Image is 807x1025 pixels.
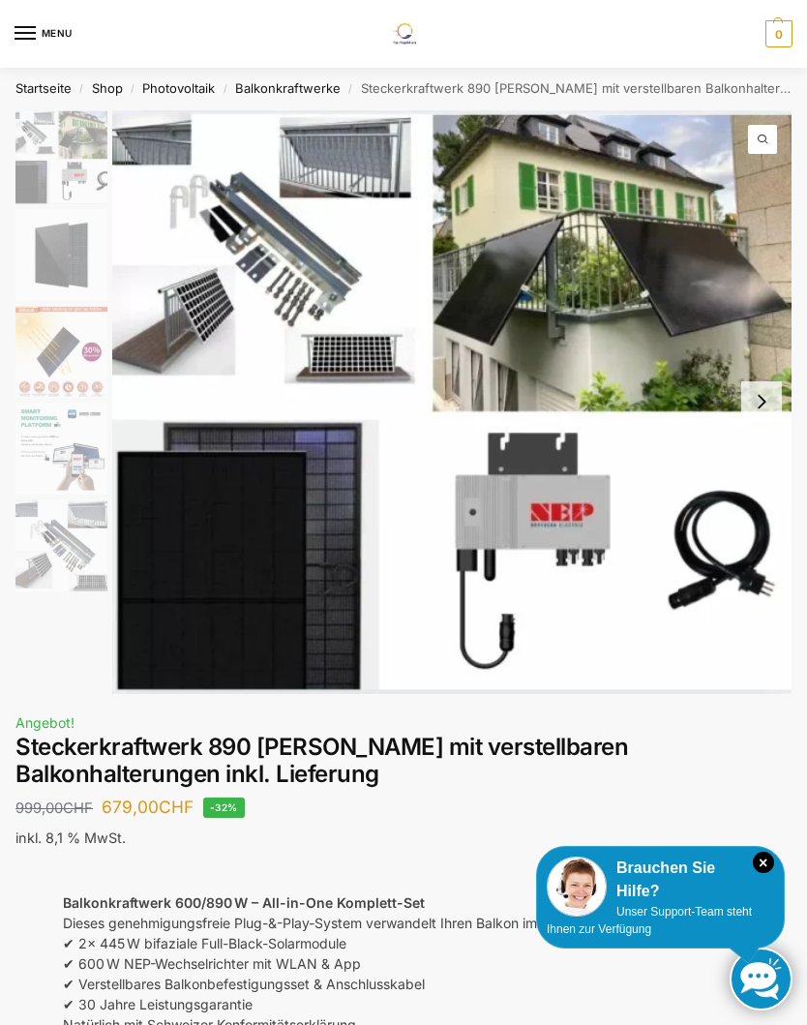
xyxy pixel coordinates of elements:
[142,80,215,96] a: Photovoltaik
[761,20,792,47] a: 0
[15,829,126,846] span: inkl. 8,1 % MwSt.
[102,797,194,817] bdi: 679,00
[92,80,123,96] a: Shop
[741,381,782,422] button: Next slide
[63,892,791,1014] p: Dieses genehmigungsfreie Plug-&-Play-System verwandelt Ihren Balkon im Handumdrehen in eine Strom...
[235,80,341,96] a: Balkonkraftwerke
[547,905,752,936] span: Unser Support-Team steht Ihnen zur Verfügung
[15,714,75,731] span: Angebot!
[63,894,425,911] strong: Balkonkraftwerk 600/890 W – All-in-One Komplett-Set
[547,857,607,917] img: Customer service
[15,499,107,591] img: Aufstaenderung-Balkonkraftwerk_713x
[761,20,792,47] nav: Cart contents
[15,80,72,96] a: Startseite
[112,110,792,695] a: 860 Watt Komplett mit BalkonhalterungKomplett mit Balkonhalterung
[15,209,107,301] img: Maysun
[15,799,93,817] bdi: 999,00
[215,81,235,97] span: /
[123,81,143,97] span: /
[15,306,107,398] img: Bificial 30 % mehr Leistung
[72,81,92,97] span: /
[15,68,792,110] nav: Breadcrumb
[159,797,194,817] span: CHF
[112,110,792,695] img: Komplett mit Balkonhalterung
[203,798,245,818] span: -32%
[63,799,93,817] span: CHF
[753,852,774,873] i: Schließen
[15,110,107,205] img: Komplett mit Balkonhalterung
[765,20,792,47] span: 0
[547,857,774,903] div: Brauchen Sie Hilfe?
[15,403,107,495] img: H2c172fe1dfc145729fae6a5890126e09w.jpg_960x960_39c920dd-527c-43d8-9d2f-57e1d41b5fed_1445x
[341,81,361,97] span: /
[15,734,792,790] h1: Steckerkraftwerk 890 [PERSON_NAME] mit verstellbaren Balkonhalterungen inkl. Lieferung
[15,19,73,48] button: Menu
[380,23,426,45] img: Solaranlagen, Speicheranlagen und Energiesparprodukte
